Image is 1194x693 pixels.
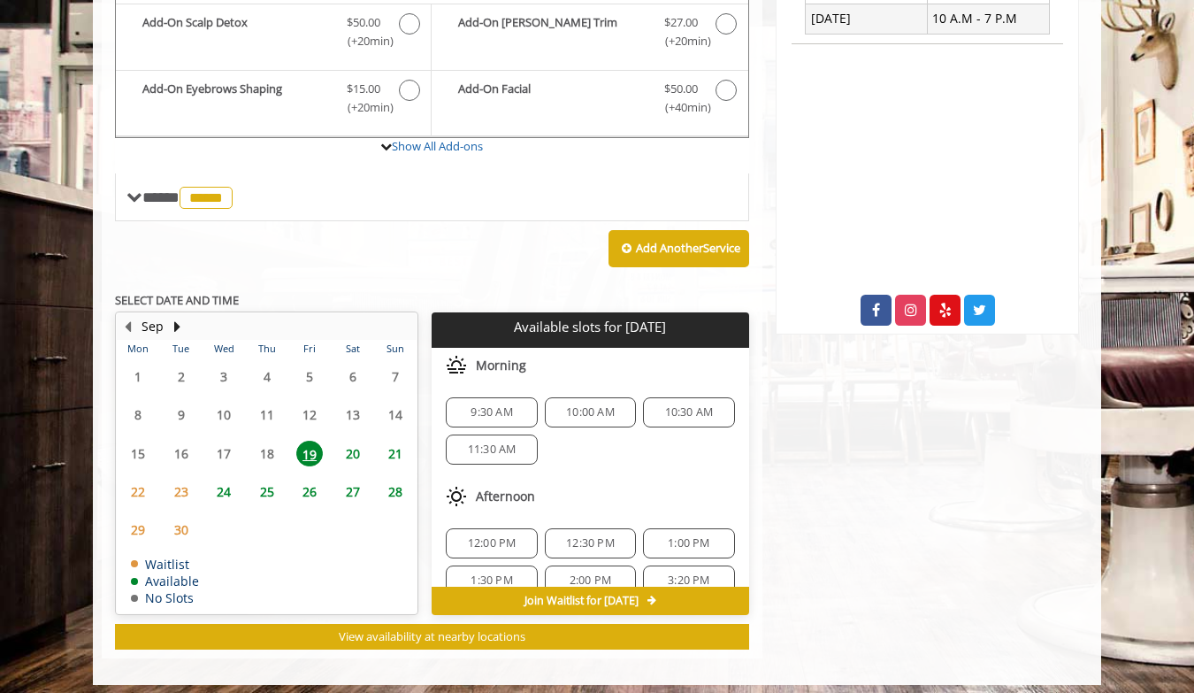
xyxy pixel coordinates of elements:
[125,80,422,121] label: Add-On Eyebrows Shaping
[665,405,714,420] span: 10:30 AM
[210,479,237,504] span: 24
[476,489,535,504] span: Afternoon
[440,13,739,55] label: Add-On Beard Trim
[168,479,195,504] span: 23
[131,591,199,604] td: No Slots
[382,441,409,466] span: 21
[120,317,134,336] button: Previous Month
[125,13,422,55] label: Add-On Scalp Detox
[288,473,331,511] td: Select day26
[458,80,646,117] b: Add-On Facial
[347,80,380,98] span: $15.00
[468,536,517,551] span: 12:00 PM
[446,528,537,558] div: 12:00 PM
[476,358,526,373] span: Morning
[159,511,202,549] td: Select day30
[159,340,202,358] th: Tue
[288,435,331,473] td: Select day19
[643,566,734,596] div: 3:20 PM
[347,13,380,32] span: $50.00
[392,138,483,154] a: Show All Add-ons
[340,479,366,504] span: 27
[566,405,615,420] span: 10:00 AM
[524,594,639,608] span: Join Waitlist for [DATE]
[668,574,709,588] span: 3:20 PM
[254,479,280,504] span: 25
[570,574,611,588] span: 2:00 PM
[446,566,537,596] div: 1:30 PM
[608,230,749,267] button: Add AnotherService
[545,566,636,596] div: 2:00 PM
[664,13,698,32] span: $27.00
[338,98,390,117] span: (+20min )
[440,80,739,121] label: Add-On Facial
[203,340,245,358] th: Wed
[654,98,707,117] span: (+40min )
[654,32,707,50] span: (+20min )
[159,473,202,511] td: Select day23
[458,13,646,50] b: Add-On [PERSON_NAME] Trim
[468,443,517,457] span: 11:30 AM
[471,574,512,588] span: 1:30 PM
[245,340,287,358] th: Thu
[340,441,366,466] span: 20
[545,528,636,558] div: 12:30 PM
[636,240,740,256] b: Add Another Service
[117,473,159,511] td: Select day22
[471,405,512,420] span: 9:30 AM
[117,511,159,549] td: Select day29
[566,536,615,551] span: 12:30 PM
[245,473,287,511] td: Select day25
[806,4,928,34] td: [DATE]
[115,624,749,650] button: View availability at nearby locations
[446,435,537,465] div: 11:30 AM
[142,80,329,117] b: Add-On Eyebrows Shaping
[446,397,537,427] div: 9:30 AM
[545,397,636,427] div: 10:00 AM
[203,473,245,511] td: Select day24
[331,340,373,358] th: Sat
[131,574,199,588] td: Available
[643,528,734,558] div: 1:00 PM
[446,355,467,376] img: morning slots
[168,517,195,543] span: 30
[374,435,417,473] td: Select day21
[338,32,390,50] span: (+20min )
[142,13,329,50] b: Add-On Scalp Detox
[115,292,239,308] b: SELECT DATE AND TIME
[339,628,525,644] span: View availability at nearby locations
[927,4,1049,34] td: 10 A.M - 7 P.M
[125,479,151,504] span: 22
[382,479,409,504] span: 28
[170,317,184,336] button: Next Month
[296,479,323,504] span: 26
[296,441,323,466] span: 19
[117,340,159,358] th: Mon
[125,517,151,543] span: 29
[331,473,373,511] td: Select day27
[142,317,164,336] button: Sep
[331,435,373,473] td: Select day20
[131,558,199,571] td: Waitlist
[374,340,417,358] th: Sun
[288,340,331,358] th: Fri
[374,473,417,511] td: Select day28
[439,320,741,335] p: Available slots for [DATE]
[668,536,709,551] span: 1:00 PM
[664,80,698,98] span: $50.00
[643,397,734,427] div: 10:30 AM
[446,486,467,507] img: afternoon slots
